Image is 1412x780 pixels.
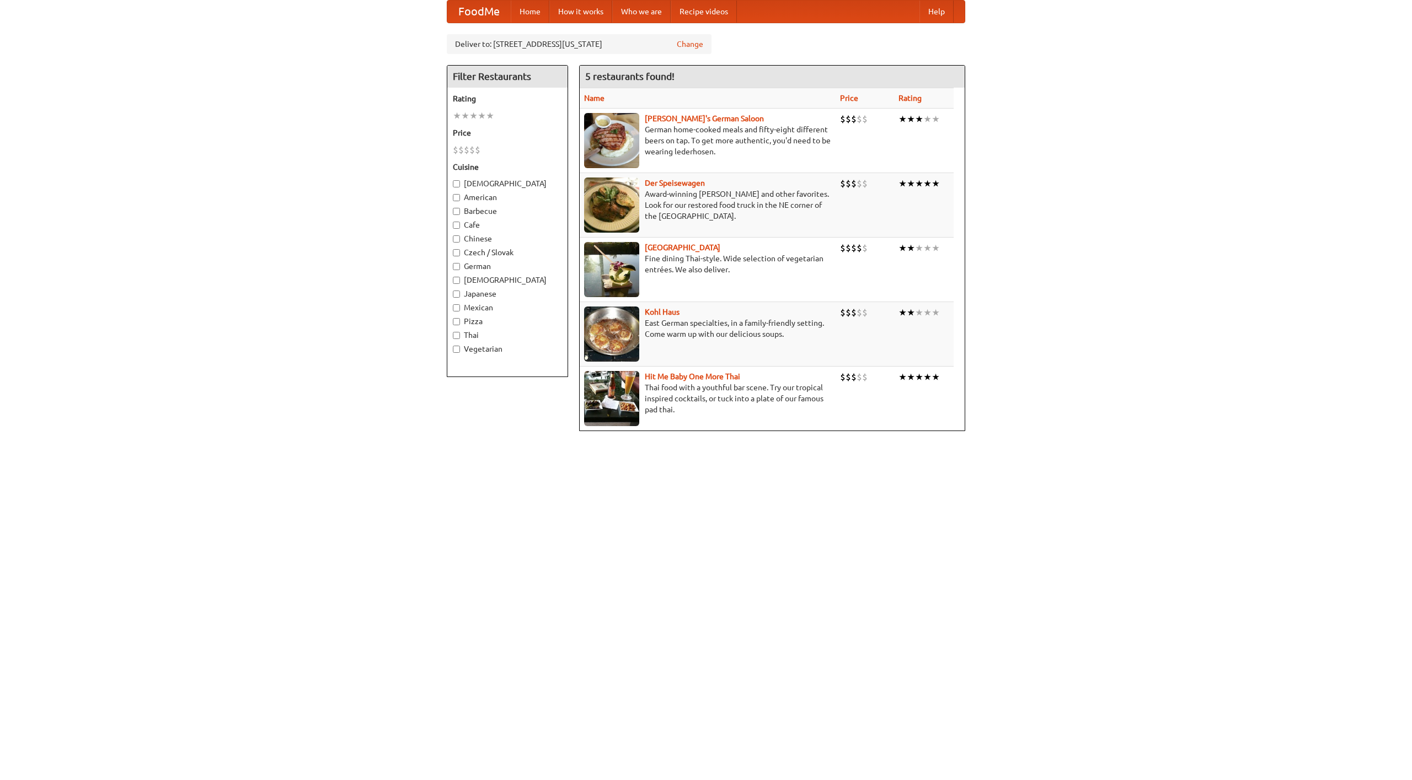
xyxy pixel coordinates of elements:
[862,242,868,254] li: $
[671,1,737,23] a: Recipe videos
[898,242,907,254] li: ★
[846,113,851,125] li: $
[645,372,740,381] a: Hit Me Baby One More Thai
[453,206,562,217] label: Barbecue
[840,242,846,254] li: $
[923,113,932,125] li: ★
[453,316,562,327] label: Pizza
[915,242,923,254] li: ★
[453,194,460,201] input: American
[840,94,858,103] a: Price
[840,306,846,319] li: $
[464,144,469,156] li: $
[907,177,915,190] li: ★
[851,242,857,254] li: $
[840,177,846,190] li: $
[907,113,915,125] li: ★
[851,371,857,383] li: $
[584,318,831,340] p: East German specialties, in a family-friendly setting. Come warm up with our delicious soups.
[453,219,562,230] label: Cafe
[645,243,720,252] a: [GEOGRAPHIC_DATA]
[585,71,675,82] ng-pluralize: 5 restaurants found!
[932,177,940,190] li: ★
[915,371,923,383] li: ★
[898,306,907,319] li: ★
[453,318,460,325] input: Pizza
[584,371,639,426] img: babythai.jpg
[447,1,511,23] a: FoodMe
[453,346,460,353] input: Vegetarian
[898,113,907,125] li: ★
[846,306,851,319] li: $
[453,330,562,341] label: Thai
[453,247,562,258] label: Czech / Slovak
[677,39,703,50] a: Change
[851,306,857,319] li: $
[453,332,460,339] input: Thai
[453,302,562,313] label: Mexican
[453,162,562,173] h5: Cuisine
[898,177,907,190] li: ★
[645,308,680,316] a: Kohl Haus
[907,242,915,254] li: ★
[584,189,831,222] p: Award-winning [PERSON_NAME] and other favorites. Look for our restored food truck in the NE corne...
[862,306,868,319] li: $
[862,371,868,383] li: $
[857,371,862,383] li: $
[907,371,915,383] li: ★
[475,144,480,156] li: $
[846,242,851,254] li: $
[923,177,932,190] li: ★
[840,113,846,125] li: $
[846,177,851,190] li: $
[857,177,862,190] li: $
[923,242,932,254] li: ★
[453,93,562,104] h5: Rating
[549,1,612,23] a: How it works
[898,371,907,383] li: ★
[486,110,494,122] li: ★
[584,253,831,275] p: Fine dining Thai-style. Wide selection of vegetarian entrées. We also deliver.
[923,306,932,319] li: ★
[453,144,458,156] li: $
[511,1,549,23] a: Home
[461,110,469,122] li: ★
[851,177,857,190] li: $
[453,180,460,187] input: [DEMOGRAPHIC_DATA]
[453,233,562,244] label: Chinese
[469,110,478,122] li: ★
[907,306,915,319] li: ★
[453,288,562,299] label: Japanese
[584,124,831,157] p: German home-cooked meals and fifty-eight different beers on tap. To get more authentic, you'd nee...
[453,178,562,189] label: [DEMOGRAPHIC_DATA]
[919,1,954,23] a: Help
[857,113,862,125] li: $
[453,208,460,215] input: Barbecue
[898,94,922,103] a: Rating
[862,177,868,190] li: $
[584,242,639,297] img: satay.jpg
[458,144,464,156] li: $
[846,371,851,383] li: $
[453,222,460,229] input: Cafe
[478,110,486,122] li: ★
[840,371,846,383] li: $
[584,113,639,168] img: esthers.jpg
[915,177,923,190] li: ★
[645,114,764,123] a: [PERSON_NAME]'s German Saloon
[915,306,923,319] li: ★
[447,66,568,88] h4: Filter Restaurants
[453,192,562,203] label: American
[857,306,862,319] li: $
[857,242,862,254] li: $
[453,263,460,270] input: German
[645,179,705,187] a: Der Speisewagen
[453,110,461,122] li: ★
[453,304,460,311] input: Mexican
[932,306,940,319] li: ★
